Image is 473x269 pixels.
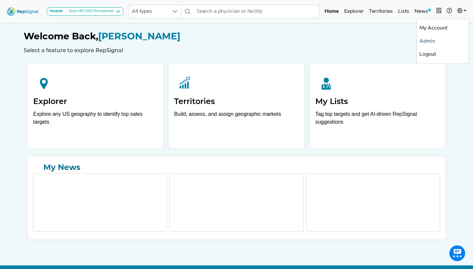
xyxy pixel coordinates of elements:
[417,22,469,35] a: My Account
[33,110,158,126] div: Explore any US geography to identify top sales targets
[412,5,434,18] a: News
[28,63,163,148] a: ExplorerExplore any US geography to identify top sales targets
[366,5,395,18] a: Territories
[24,47,449,53] h6: Select a feature to explore RepSignal
[24,31,449,42] h1: [PERSON_NAME]
[174,110,299,130] p: Build, assess, and assign geographic markets
[434,5,444,18] button: Intel Book
[194,5,319,18] input: Search a physician or facility
[33,97,158,106] h2: Explorer
[47,7,124,16] button: ModuleOnly HFCWO Procedures
[342,5,366,18] a: Explorer
[129,5,169,18] span: All types
[417,48,469,61] a: Logout
[315,110,440,130] p: Tag top targets and get AI-driven RepSignal suggestions
[417,35,469,48] a: Admin
[310,63,445,148] a: My ListsTag top targets and get AI-driven RepSignal suggestions
[169,63,304,148] a: TerritoriesBuild, assess, and assign geographic markets
[50,9,63,13] strong: Module
[24,31,98,42] span: Welcome Back,
[174,97,299,106] h2: Territories
[33,161,440,173] a: My News
[322,5,342,18] a: Home
[315,97,440,106] h2: My Lists
[66,9,114,14] div: Only HFCWO Procedures
[395,5,412,18] a: Lists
